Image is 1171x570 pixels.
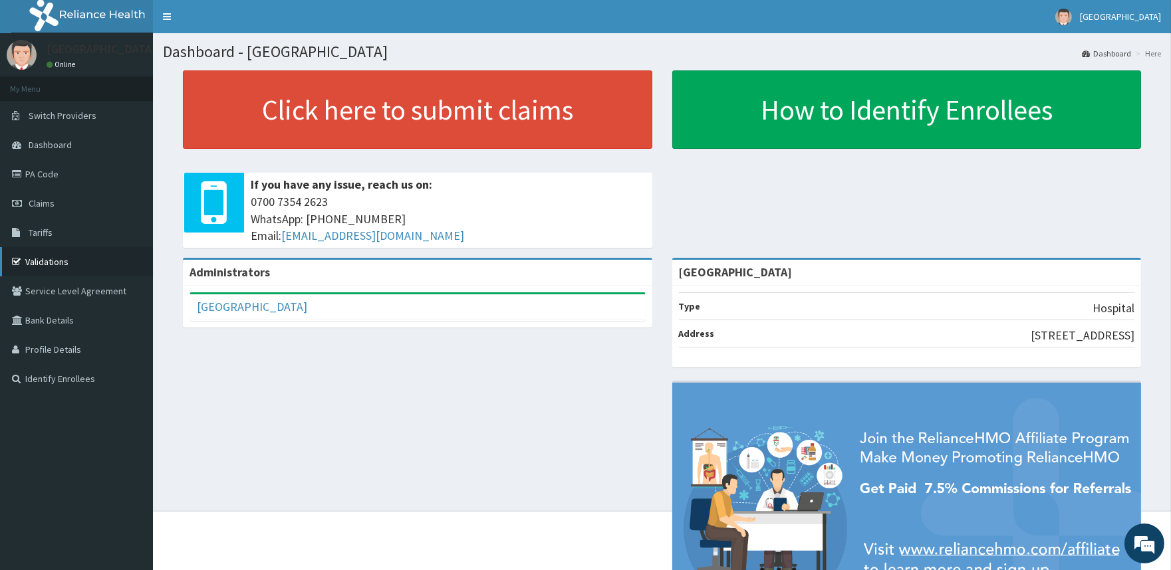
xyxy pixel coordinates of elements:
[1093,300,1134,317] p: Hospital
[672,70,1142,149] a: How to Identify Enrollees
[251,193,646,244] span: 0700 7354 2623 WhatsApp: [PHONE_NUMBER] Email:
[190,264,270,280] b: Administrators
[679,264,793,280] strong: [GEOGRAPHIC_DATA]
[47,60,78,69] a: Online
[29,197,55,209] span: Claims
[1132,48,1161,59] li: Here
[29,110,96,122] span: Switch Providers
[1082,48,1131,59] a: Dashboard
[7,40,37,70] img: User Image
[197,299,307,314] a: [GEOGRAPHIC_DATA]
[679,300,701,312] b: Type
[679,328,715,339] b: Address
[251,177,432,192] b: If you have any issue, reach us on:
[1055,9,1072,25] img: User Image
[47,43,156,55] p: [GEOGRAPHIC_DATA]
[183,70,652,149] a: Click here to submit claims
[281,228,464,243] a: [EMAIL_ADDRESS][DOMAIN_NAME]
[1080,11,1161,23] span: [GEOGRAPHIC_DATA]
[1031,327,1134,344] p: [STREET_ADDRESS]
[29,227,53,238] span: Tariffs
[29,139,72,151] span: Dashboard
[163,43,1161,60] h1: Dashboard - [GEOGRAPHIC_DATA]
